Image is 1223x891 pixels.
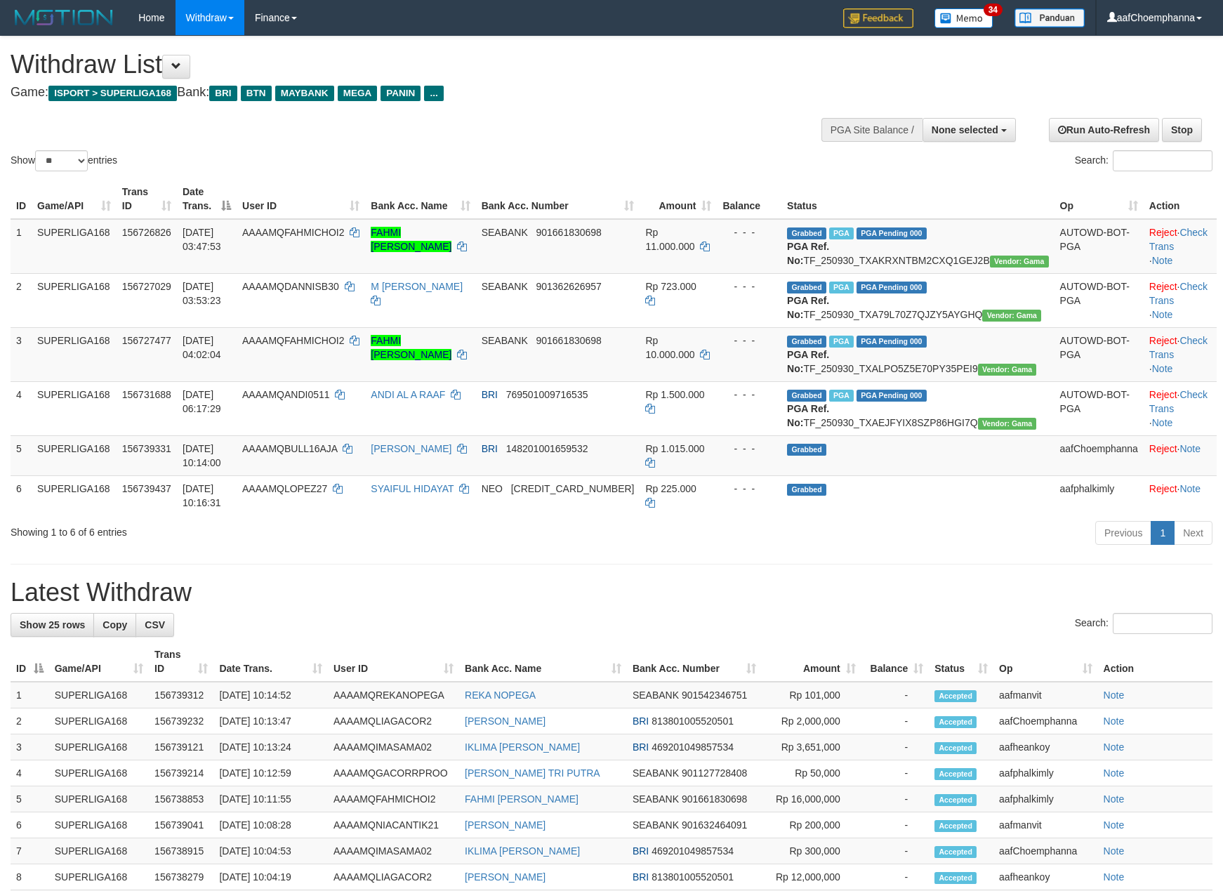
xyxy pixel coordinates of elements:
[237,179,365,219] th: User ID: activate to sort column ascending
[762,642,861,682] th: Amount: activate to sort column ascending
[762,708,861,734] td: Rp 2,000,000
[1075,613,1212,634] label: Search:
[1104,741,1125,753] a: Note
[762,786,861,812] td: Rp 16,000,000
[1179,443,1201,454] a: Note
[821,118,923,142] div: PGA Site Balance /
[149,786,213,812] td: 156738853
[149,682,213,708] td: 156739312
[149,708,213,734] td: 156739232
[511,483,635,494] span: Copy 5859459223534313 to clipboard
[1113,613,1212,634] input: Search:
[993,838,1098,864] td: aafChoemphanna
[645,281,696,292] span: Rp 723.000
[1149,443,1177,454] a: Reject
[934,872,977,884] span: Accepted
[328,760,459,786] td: AAAAMQGACORRPROO
[328,864,459,890] td: AAAAMQLIAGACOR2
[722,482,776,496] div: - - -
[183,227,221,252] span: [DATE] 03:47:53
[1174,521,1212,545] a: Next
[923,118,1016,142] button: None selected
[122,227,171,238] span: 156726826
[213,708,328,734] td: [DATE] 10:13:47
[149,838,213,864] td: 156738915
[682,767,747,779] span: Copy 901127728408 to clipboard
[149,734,213,760] td: 156739121
[49,682,149,708] td: SUPERLIGA168
[213,642,328,682] th: Date Trans.: activate to sort column ascending
[465,741,580,753] a: IKLIMA [PERSON_NAME]
[117,179,177,219] th: Trans ID: activate to sort column ascending
[829,336,854,348] span: Marked by aafandaneth
[381,86,421,101] span: PANIN
[787,390,826,402] span: Grabbed
[1095,521,1151,545] a: Previous
[328,812,459,838] td: AAAAMQNIACANTIK21
[1104,819,1125,831] a: Note
[993,642,1098,682] th: Op: activate to sort column ascending
[861,642,929,682] th: Balance: activate to sort column ascending
[645,443,704,454] span: Rp 1.015.000
[213,864,328,890] td: [DATE] 10:04:19
[1014,8,1085,27] img: panduan.png
[857,227,927,239] span: PGA Pending
[984,4,1003,16] span: 34
[993,812,1098,838] td: aafmanvit
[32,273,117,327] td: SUPERLIGA168
[787,227,826,239] span: Grabbed
[682,689,747,701] span: Copy 901542346751 to clipboard
[1149,335,1177,346] a: Reject
[371,483,454,494] a: SYAIFUL HIDAYAT
[781,273,1054,327] td: TF_250930_TXA79L70Z7QJZY5AYGHQ
[48,86,177,101] span: ISPORT > SUPERLIGA168
[787,349,829,374] b: PGA Ref. No:
[338,86,378,101] span: MEGA
[857,336,927,348] span: PGA Pending
[149,760,213,786] td: 156739214
[1152,309,1173,320] a: Note
[49,760,149,786] td: SUPERLIGA168
[328,682,459,708] td: AAAAMQREKANOPEGA
[424,86,443,101] span: ...
[861,708,929,734] td: -
[149,812,213,838] td: 156739041
[934,8,993,28] img: Button%20Memo.svg
[122,389,171,400] span: 156731688
[652,845,734,857] span: Copy 469201049857534 to clipboard
[183,335,221,360] span: [DATE] 04:02:04
[11,435,32,475] td: 5
[103,619,127,631] span: Copy
[1104,767,1125,779] a: Note
[762,838,861,864] td: Rp 300,000
[1055,219,1144,274] td: AUTOWD-BOT-PGA
[1179,483,1201,494] a: Note
[1151,521,1175,545] a: 1
[465,767,600,779] a: [PERSON_NAME] TRI PUTRA
[183,483,221,508] span: [DATE] 10:16:31
[722,279,776,293] div: - - -
[787,403,829,428] b: PGA Ref. No:
[465,689,536,701] a: REKA NOPEGA
[781,179,1054,219] th: Status
[1149,281,1208,306] a: Check Trans
[762,734,861,760] td: Rp 3,651,000
[145,619,165,631] span: CSV
[242,281,339,292] span: AAAAMQDANNISB30
[1098,642,1212,682] th: Action
[242,227,344,238] span: AAAAMQFAHMICHOI2
[722,388,776,402] div: - - -
[990,256,1049,268] span: Vendor URL: https://trx31.1velocity.biz
[633,741,649,753] span: BRI
[682,819,747,831] span: Copy 901632464091 to clipboard
[49,642,149,682] th: Game/API: activate to sort column ascending
[135,613,174,637] a: CSV
[209,86,237,101] span: BRI
[371,281,463,292] a: M [PERSON_NAME]
[1149,483,1177,494] a: Reject
[49,838,149,864] td: SUPERLIGA168
[1144,179,1217,219] th: Action
[11,642,49,682] th: ID: activate to sort column descending
[717,179,781,219] th: Balance
[1144,273,1217,327] td: · ·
